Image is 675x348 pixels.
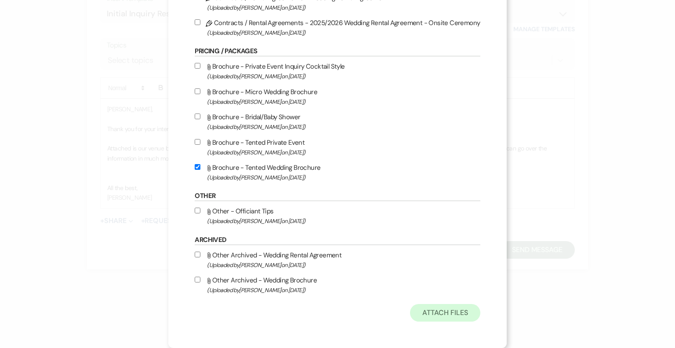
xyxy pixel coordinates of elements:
[207,285,480,295] span: (Uploaded by [PERSON_NAME] on [DATE] )
[195,111,480,132] label: Brochure - Bridal/Baby Shower
[195,63,200,69] input: Brochure - Private Event Inquiry Cocktail Style(Uploaded by[PERSON_NAME]on [DATE])
[410,304,480,322] button: Attach Files
[195,235,480,245] h6: Archived
[195,208,200,213] input: Other - Officiant Tips(Uploaded by[PERSON_NAME]on [DATE])
[195,205,480,226] label: Other - Officiant Tips
[195,139,200,145] input: Brochure - Tented Private Event(Uploaded by[PERSON_NAME]on [DATE])
[195,88,200,94] input: Brochure - Micro Wedding Brochure(Uploaded by[PERSON_NAME]on [DATE])
[195,191,480,201] h6: Other
[195,61,480,81] label: Brochure - Private Event Inquiry Cocktail Style
[195,114,200,119] input: Brochure - Bridal/Baby Shower(Uploaded by[PERSON_NAME]on [DATE])
[195,162,480,183] label: Brochure - Tented Wedding Brochure
[195,277,200,282] input: Other Archived - Wedding Brochure(Uploaded by[PERSON_NAME]on [DATE])
[195,252,200,257] input: Other Archived - Wedding Rental Agreement(Uploaded by[PERSON_NAME]on [DATE])
[207,122,480,132] span: (Uploaded by [PERSON_NAME] on [DATE] )
[207,97,480,107] span: (Uploaded by [PERSON_NAME] on [DATE] )
[195,19,200,25] input: Contracts / Rental Agreements - 2025/2026 Wedding Rental Agreement - Onsite Ceremony(Uploaded by[...
[195,164,200,170] input: Brochure - Tented Wedding Brochure(Uploaded by[PERSON_NAME]on [DATE])
[195,47,480,56] h6: Pricing / Packages
[207,147,480,158] span: (Uploaded by [PERSON_NAME] on [DATE] )
[207,260,480,270] span: (Uploaded by [PERSON_NAME] on [DATE] )
[195,249,480,270] label: Other Archived - Wedding Rental Agreement
[207,172,480,183] span: (Uploaded by [PERSON_NAME] on [DATE] )
[207,71,480,81] span: (Uploaded by [PERSON_NAME] on [DATE] )
[207,28,480,38] span: (Uploaded by [PERSON_NAME] on [DATE] )
[195,17,480,38] label: Contracts / Rental Agreements - 2025/2026 Wedding Rental Agreement - Onsite Ceremony
[207,216,480,226] span: (Uploaded by [PERSON_NAME] on [DATE] )
[207,3,480,13] span: (Uploaded by [PERSON_NAME] on [DATE] )
[195,137,480,158] label: Brochure - Tented Private Event
[195,86,480,107] label: Brochure - Micro Wedding Brochure
[195,275,480,295] label: Other Archived - Wedding Brochure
